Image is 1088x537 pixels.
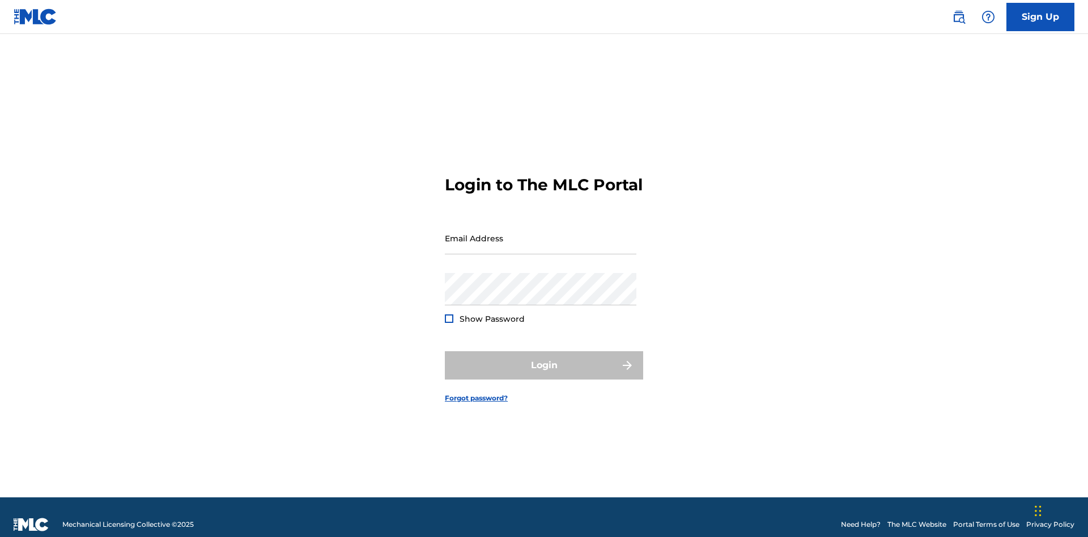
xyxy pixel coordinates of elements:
[14,8,57,25] img: MLC Logo
[62,519,194,530] span: Mechanical Licensing Collective © 2025
[952,10,966,24] img: search
[445,175,643,195] h3: Login to The MLC Portal
[1031,483,1088,537] iframe: Chat Widget
[1006,3,1074,31] a: Sign Up
[460,314,525,324] span: Show Password
[953,519,1019,530] a: Portal Terms of Use
[947,6,970,28] a: Public Search
[841,519,881,530] a: Need Help?
[981,10,995,24] img: help
[977,6,1000,28] div: Help
[1026,519,1074,530] a: Privacy Policy
[887,519,946,530] a: The MLC Website
[14,518,49,531] img: logo
[445,393,508,403] a: Forgot password?
[1035,494,1042,528] div: Drag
